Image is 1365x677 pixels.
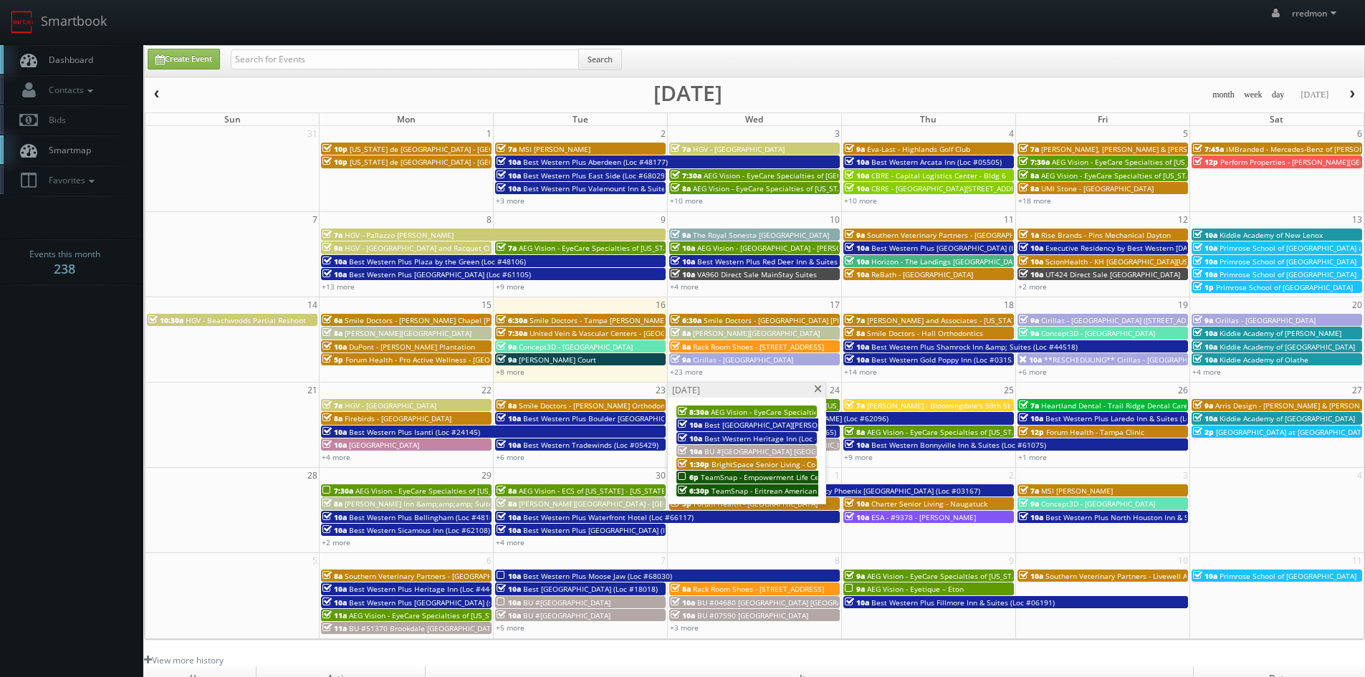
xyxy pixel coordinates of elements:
[1041,230,1171,240] span: Rise Brands - Pins Mechanical Dayton
[712,486,1033,496] span: TeamSnap - Eritrean American Youth Sports Association Of [US_STATE] (EriStars Sports Club).
[322,440,347,450] span: 10a
[1019,413,1043,423] span: 10a
[349,342,475,352] span: DuPont - [PERSON_NAME] Plantation
[523,157,668,167] span: Best Western Plus Aberdeen (Loc #48177)
[496,367,525,377] a: +8 more
[1193,413,1217,423] span: 10a
[496,623,525,633] a: +5 more
[480,297,493,312] span: 15
[704,420,896,430] span: Best [GEOGRAPHIC_DATA][PERSON_NAME] (Loc #62096)
[697,597,881,608] span: BU #04680 [GEOGRAPHIC_DATA] [GEOGRAPHIC_DATA]
[845,512,869,522] span: 10a
[845,183,869,193] span: 10a
[1193,400,1213,410] span: 9a
[871,499,987,509] span: Charter Senior Living - Naugatuck
[485,212,493,227] span: 8
[1041,315,1212,325] span: Cirillas - [GEOGRAPHIC_DATA] ([STREET_ADDRESS])
[693,342,824,352] span: Rack Room Shoes - [STREET_ADDRESS]
[871,597,1055,608] span: Best Western Plus Fillmore Inn & Suites (Loc #06191)
[519,355,596,365] span: [PERSON_NAME] Court
[322,571,343,581] span: 8a
[845,584,865,594] span: 9a
[497,584,521,594] span: 10a
[1045,512,1253,522] span: Best Western Plus North Houston Inn & Suites (Loc #44475)
[833,126,841,141] span: 3
[697,269,817,279] span: VA960 Direct Sale MainStay Suites
[845,269,869,279] span: 10a
[231,49,579,69] input: Search for Events
[345,328,471,338] span: [PERSON_NAME][GEOGRAPHIC_DATA]
[322,499,343,509] span: 8a
[671,183,691,193] span: 8a
[1220,328,1341,338] span: Kiddie Academy of [PERSON_NAME]
[519,342,633,352] span: Concept3D - [GEOGRAPHIC_DATA]
[322,623,347,633] span: 11a
[845,400,865,410] span: 7a
[1019,157,1050,167] span: 7:30a
[1019,486,1039,496] span: 7a
[1019,269,1043,279] span: 10a
[306,126,319,141] span: 31
[497,315,527,325] span: 6:30a
[322,243,343,253] span: 9a
[701,472,833,482] span: TeamSnap - Empowerment Life Center
[1193,427,1214,437] span: 2p
[497,243,517,253] span: 7a
[867,230,1101,240] span: Southern Veterinary Partners - [GEOGRAPHIC_DATA][PERSON_NAME]
[1019,256,1043,267] span: 10a
[670,196,703,206] a: +10 more
[523,512,694,522] span: Best Western Plus Waterfront Hotel (Loc #66117)
[349,597,578,608] span: Best Western Plus [GEOGRAPHIC_DATA] (shoot 1 of 2) (Loc #15116)
[711,407,944,417] span: AEG Vision - EyeCare Specialties of [US_STATE] - A1A Family EyeCare
[867,144,970,154] span: Eva-Last - Highlands Golf Club
[871,512,976,522] span: ESA - #9378 - [PERSON_NAME]
[844,367,877,377] a: +14 more
[1045,413,1225,423] span: Best Western Plus Laredo Inn & Suites (Loc #44702)
[42,114,66,126] span: Bids
[671,328,691,338] span: 8a
[322,282,355,292] a: +13 more
[867,315,1092,325] span: [PERSON_NAME] and Associates - [US_STATE][GEOGRAPHIC_DATA]
[1045,571,1331,581] span: Southern Veterinary Partners - Livewell Animal Urgent Care of [GEOGRAPHIC_DATA]
[1220,571,1356,581] span: Primrose School of [GEOGRAPHIC_DATA]
[349,525,490,535] span: Best Western Sicamous Inn (Loc #62108)
[1193,315,1213,325] span: 9a
[523,413,734,423] span: Best Western Plus Boulder [GEOGRAPHIC_DATA] (Loc #06179)
[1019,328,1039,338] span: 9a
[1041,400,1188,410] span: Heartland Dental - Trail Ridge Dental Care
[496,282,525,292] a: +9 more
[1019,183,1039,193] span: 8a
[11,11,34,34] img: smartbook-logo.png
[523,183,716,193] span: Best Western Plus Valemount Inn & Suites (Loc #62120)
[519,400,677,410] span: Smile Doctors - [PERSON_NAME] Orthodontics
[349,623,497,633] span: BU #51370 Brookdale [GEOGRAPHIC_DATA]
[704,171,1010,181] span: AEG Vision - EyeCare Specialties of [GEOGRAPHIC_DATA][US_STATE] - [GEOGRAPHIC_DATA]
[693,355,793,365] span: Cirillas - [GEOGRAPHIC_DATA]
[1019,499,1039,509] span: 9a
[671,243,695,253] span: 10a
[1356,126,1364,141] span: 6
[1220,230,1323,240] span: Kiddie Academy of New Lenox
[1220,269,1356,279] span: Primrose School of [GEOGRAPHIC_DATA]
[1193,256,1217,267] span: 10a
[1019,243,1043,253] span: 10a
[1220,342,1355,352] span: Kiddie Academy of [GEOGRAPHIC_DATA]
[867,400,1010,410] span: [PERSON_NAME] - Bloomingdale's 59th St
[671,269,695,279] span: 10a
[1052,157,1299,167] span: AEG Vision - EyeCare Specialties of [US_STATE] – [PERSON_NAME] Vision
[845,144,865,154] span: 9a
[42,54,93,66] span: Dashboard
[704,446,864,456] span: BU #[GEOGRAPHIC_DATA] [GEOGRAPHIC_DATA]
[345,243,499,253] span: HGV - [GEOGRAPHIC_DATA] and Racquet Club
[497,144,517,154] span: 7a
[671,315,701,325] span: 6:30a
[497,597,521,608] span: 10a
[844,196,877,206] a: +10 more
[1019,571,1043,581] span: 10a
[845,355,869,365] span: 10a
[322,355,343,365] span: 5p
[345,571,522,581] span: Southern Veterinary Partners - [GEOGRAPHIC_DATA]
[322,157,348,167] span: 10p
[867,328,983,338] span: Smile Doctors - Hall Orthodontics
[322,230,343,240] span: 7a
